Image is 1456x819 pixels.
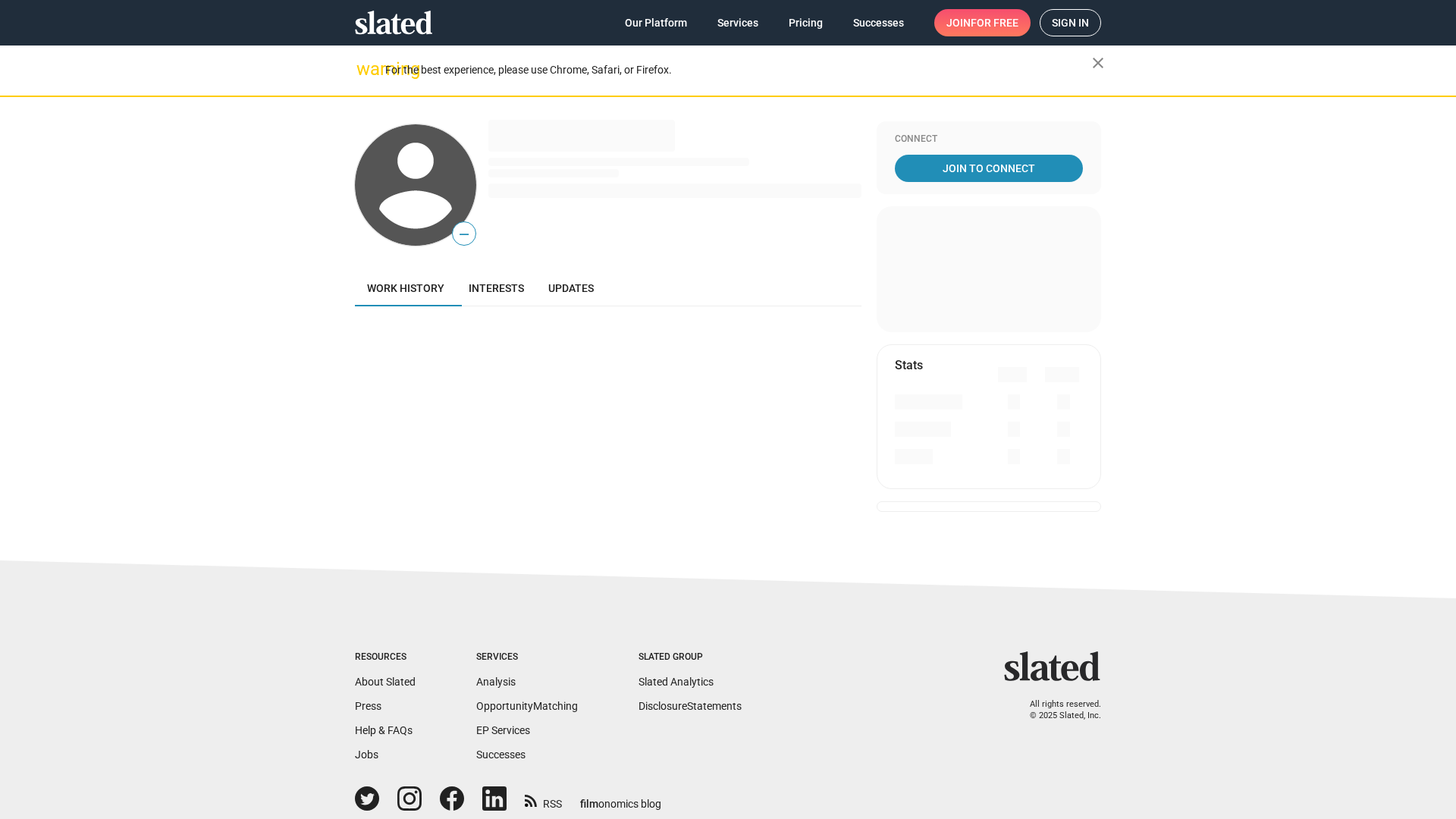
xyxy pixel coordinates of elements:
a: Successes [476,748,526,761]
span: film [580,798,598,810]
a: EP Services [476,724,530,736]
mat-card-title: Stats [895,357,923,373]
div: Slated Group [639,651,742,664]
span: Successes [853,9,904,36]
div: For the best experience, please use Chrome, Safari, or Firefox. [385,60,1092,80]
a: Press [355,700,381,712]
mat-icon: warning [356,60,375,78]
a: Interests [457,270,536,306]
a: OpportunityMatching [476,700,578,712]
span: Updates [548,282,594,294]
span: for free [971,9,1018,36]
a: Analysis [476,676,516,688]
span: Join To Connect [898,155,1080,182]
span: Interests [469,282,524,294]
div: Connect [895,133,1083,146]
a: Slated Analytics [639,676,714,688]
p: All rights reserved. © 2025 Slated, Inc. [1014,699,1101,721]
a: Join To Connect [895,155,1083,182]
a: RSS [525,788,562,811]
span: Sign in [1052,10,1089,36]
a: Services [705,9,770,36]
a: DisclosureStatements [639,700,742,712]
a: Successes [841,9,916,36]
a: Jobs [355,748,378,761]
a: About Slated [355,676,416,688]
a: filmonomics blog [580,785,661,811]
a: Our Platform [613,9,699,36]
a: Sign in [1040,9,1101,36]
a: Work history [355,270,457,306]
div: Resources [355,651,416,664]
span: Our Platform [625,9,687,36]
span: Work history [367,282,444,294]
a: Pricing [777,9,835,36]
div: Services [476,651,578,664]
mat-icon: close [1089,54,1107,72]
a: Joinfor free [934,9,1031,36]
span: Services [717,9,758,36]
span: — [453,224,475,244]
a: Updates [536,270,606,306]
a: Help & FAQs [355,724,413,736]
span: Join [946,9,1018,36]
span: Pricing [789,9,823,36]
